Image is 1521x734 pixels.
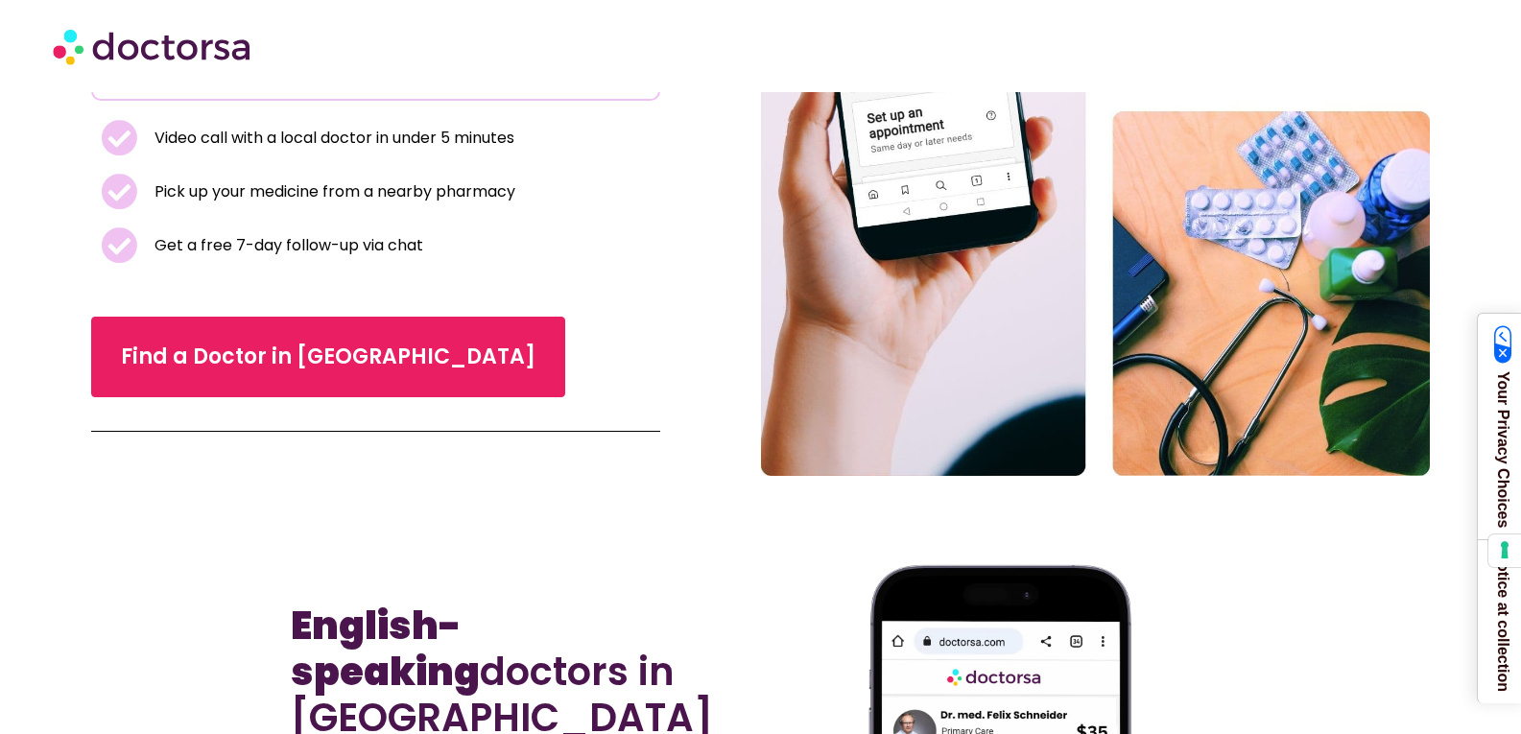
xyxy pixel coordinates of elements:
[150,232,423,259] span: Get a free 7-day follow-up via chat
[291,599,480,698] b: English-speaking
[121,342,535,372] span: Find a Doctor in [GEOGRAPHIC_DATA]
[150,178,515,205] span: Pick up your medicine from a nearby pharmacy
[91,317,565,397] a: Find a Doctor in [GEOGRAPHIC_DATA]
[1488,534,1521,567] button: Your consent preferences for tracking technologies
[150,125,514,152] span: Video call with a local doctor in under 5 minutes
